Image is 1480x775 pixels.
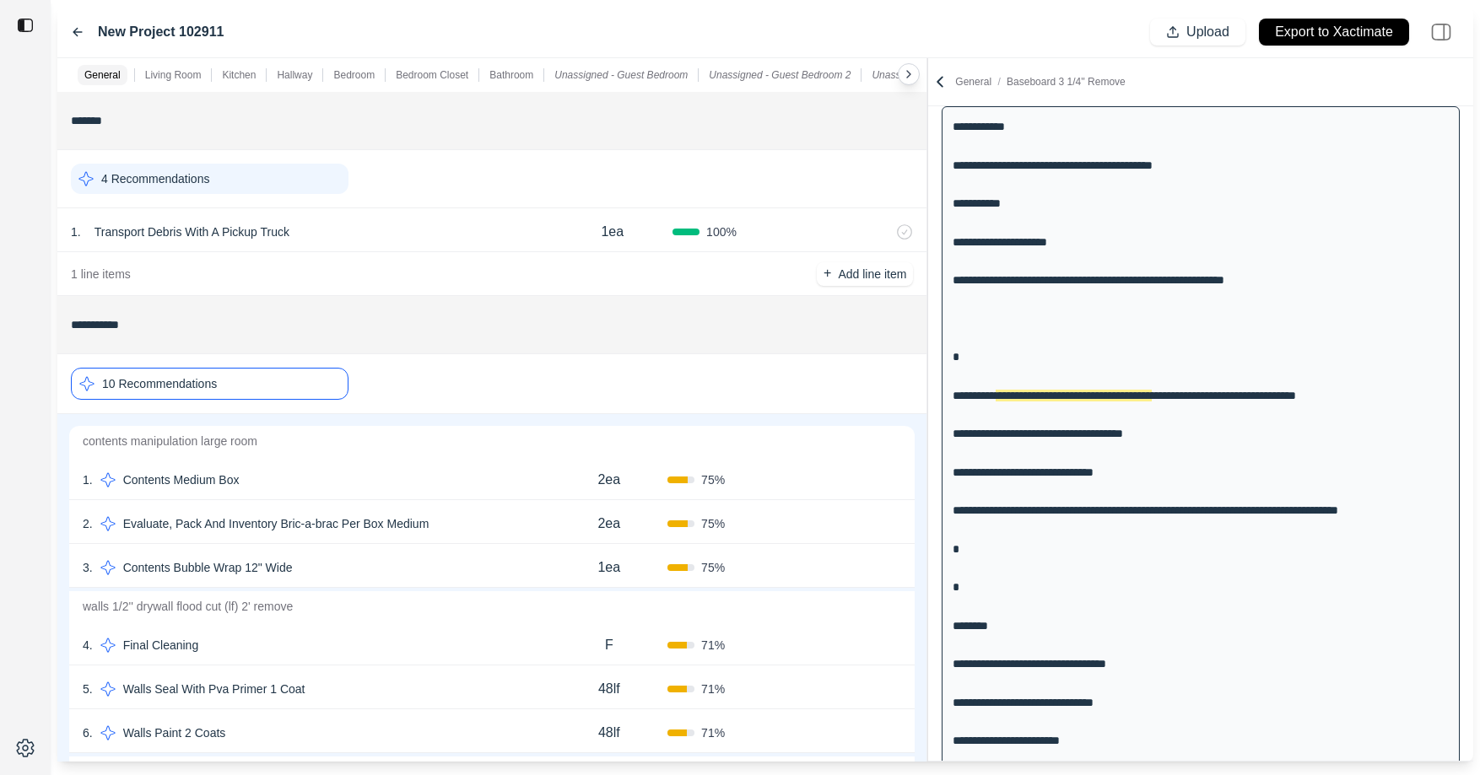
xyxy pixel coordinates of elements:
[1150,19,1245,46] button: Upload
[83,515,93,532] p: 2 .
[605,635,613,655] p: F
[71,266,131,283] p: 1 line items
[333,68,375,82] p: Bedroom
[991,76,1007,88] span: /
[1423,13,1460,51] img: right-panel.svg
[1186,23,1229,42] p: Upload
[824,264,831,283] p: +
[83,637,93,654] p: 4 .
[706,223,737,240] span: 100 %
[701,515,725,532] span: 75 %
[1259,19,1409,46] button: Export to Xactimate
[116,556,300,579] p: Contents Bubble Wrap 12" Wide
[116,468,246,492] p: Contents Medium Box
[554,68,688,82] p: Unassigned - Guest Bedroom
[597,557,620,578] p: 1ea
[598,723,620,743] p: 48lf
[17,17,34,34] img: toggle sidebar
[83,724,93,741] p: 6 .
[83,559,93,576] p: 3 .
[277,68,312,82] p: Hallway
[69,591,915,622] p: walls 1/2'' drywall flood cut (lf) 2' remove
[71,223,81,240] p: 1 .
[709,68,851,82] p: Unassigned - Guest Bedroom 2
[222,68,256,82] p: Kitchen
[102,375,217,392] p: 10 Recommendations
[69,426,915,456] p: contents manipulation large room
[489,68,533,82] p: Bathroom
[396,68,468,82] p: Bedroom Closet
[701,724,725,741] span: 71 %
[872,68,1007,82] p: Unassigned - Guest Bathroom
[116,721,233,745] p: Walls Paint 2 Coats
[116,633,206,657] p: Final Cleaning
[116,677,312,701] p: Walls Seal With Pva Primer 1 Coat
[101,170,209,187] p: 4 Recommendations
[116,512,436,536] p: Evaluate, Pack And Inventory Bric-a-brac Per Box Medium
[84,68,121,82] p: General
[817,262,913,286] button: +Add line item
[1007,76,1126,88] span: Baseboard 3 1/4'' Remove
[145,68,202,82] p: Living Room
[701,681,725,697] span: 71 %
[955,75,1125,89] p: General
[597,514,620,534] p: 2ea
[701,637,725,654] span: 71 %
[88,220,296,244] p: Transport Debris With A Pickup Truck
[598,679,620,699] p: 48lf
[701,471,725,488] span: 75 %
[98,22,224,42] label: New Project 102911
[1275,23,1393,42] p: Export to Xactimate
[838,266,906,283] p: Add line item
[701,559,725,576] span: 75 %
[83,681,93,697] p: 5 .
[597,470,620,490] p: 2ea
[83,471,93,488] p: 1 .
[601,222,624,242] p: 1ea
